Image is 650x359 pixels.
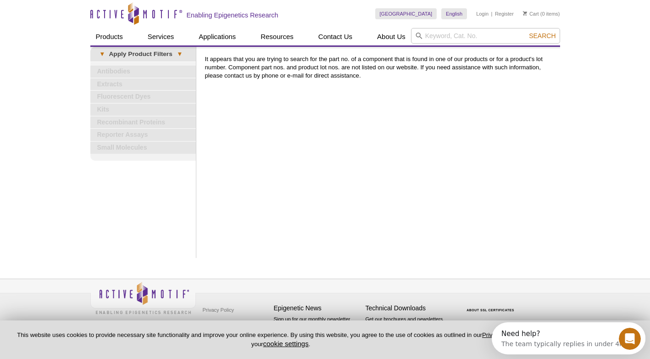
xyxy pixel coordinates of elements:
[142,28,180,45] a: Services
[187,11,278,19] h2: Enabling Epigenetics Research
[366,315,453,339] p: Get our brochures and newsletters, or request them by mail.
[523,11,527,16] img: Your Cart
[15,331,547,348] p: This website uses cookies to provide necessary site functionality and improve your online experie...
[90,142,196,154] a: Small Molecules
[255,28,299,45] a: Resources
[90,117,196,129] a: Recombinant Proteins
[90,279,196,316] img: Active Motif,
[4,4,161,29] div: Open Intercom Messenger
[10,8,134,15] div: Need help?
[172,50,187,58] span: ▾
[263,340,308,348] button: cookie settings
[366,304,453,312] h4: Technical Downloads
[476,11,489,17] a: Login
[200,317,249,331] a: Terms & Conditions
[482,331,519,338] a: Privacy Policy
[193,28,241,45] a: Applications
[274,304,361,312] h4: Epigenetic News
[90,104,196,116] a: Kits
[411,28,560,44] input: Keyword, Cat. No.
[372,28,411,45] a: About Us
[90,28,128,45] a: Products
[467,309,514,312] a: ABOUT SSL CERTIFICATES
[492,322,645,354] iframe: Intercom live chat discovery launcher
[441,8,467,19] a: English
[205,55,556,80] p: It appears that you are trying to search for the part no. of a component that is found in one of ...
[90,129,196,141] a: Reporter Assays
[529,32,556,39] span: Search
[90,79,196,90] a: Extracts
[313,28,358,45] a: Contact Us
[523,8,560,19] li: (0 items)
[90,47,196,62] a: ▾Apply Product Filters▾
[274,315,361,347] p: Sign up for our monthly newsletter highlighting recent publications in the field of epigenetics.
[10,15,134,25] div: The team typically replies in under 4m
[375,8,437,19] a: [GEOGRAPHIC_DATA]
[491,8,493,19] li: |
[200,303,236,317] a: Privacy Policy
[523,11,539,17] a: Cart
[619,328,641,350] iframe: Intercom live chat
[90,91,196,103] a: Fluorescent Dyes
[95,50,109,58] span: ▾
[90,66,196,78] a: Antibodies
[526,32,558,40] button: Search
[457,295,526,315] table: Click to Verify - This site chose Symantec SSL for secure e-commerce and confidential communicati...
[495,11,514,17] a: Register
